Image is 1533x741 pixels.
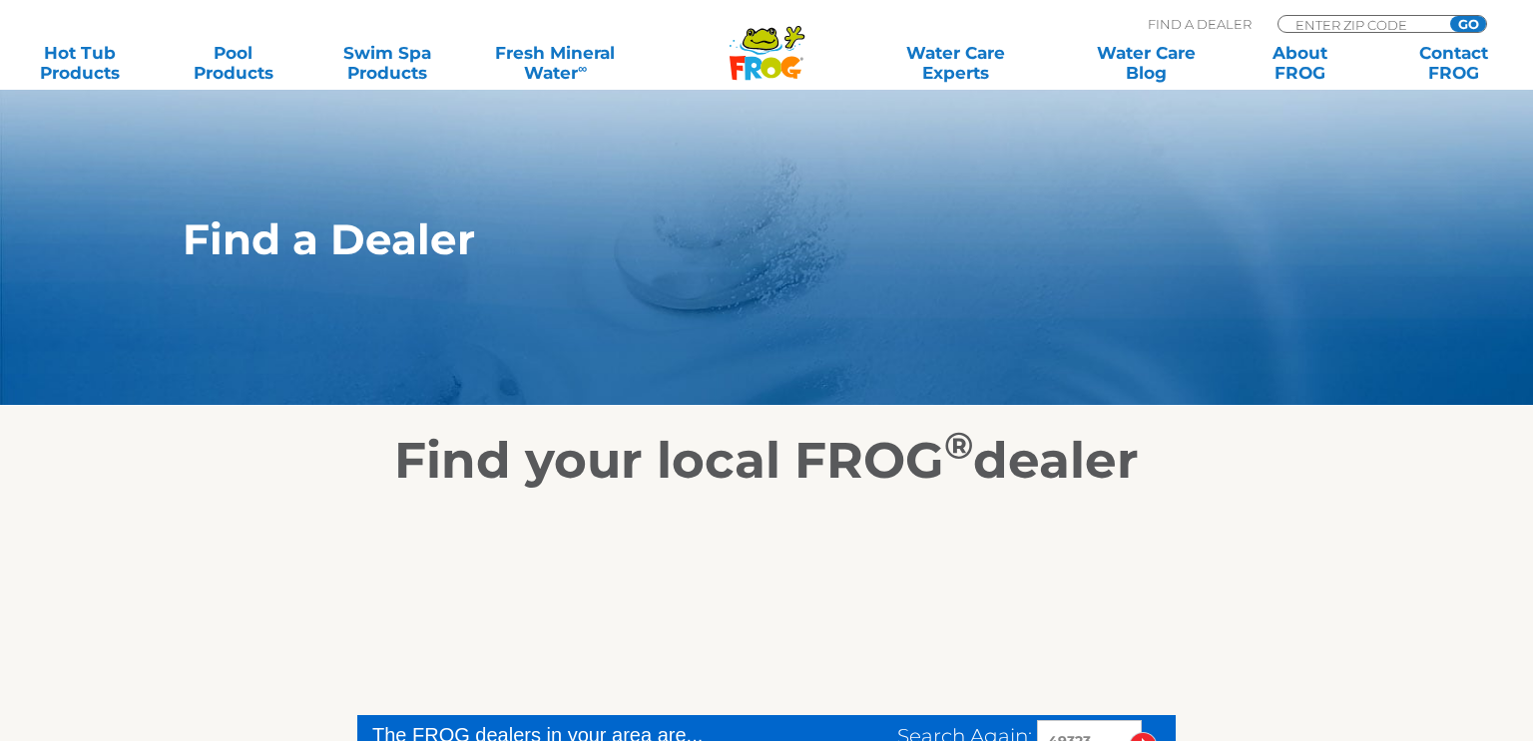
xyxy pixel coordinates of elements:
[1450,16,1486,32] input: GO
[578,61,587,76] sup: ∞
[20,43,140,83] a: Hot TubProducts
[1293,16,1428,33] input: Zip Code Form
[481,43,631,83] a: Fresh MineralWater∞
[1087,43,1207,83] a: Water CareBlog
[1240,43,1359,83] a: AboutFROG
[944,423,973,468] sup: ®
[1148,15,1252,33] p: Find A Dealer
[327,43,447,83] a: Swim SpaProducts
[174,43,293,83] a: PoolProducts
[153,431,1380,491] h2: Find your local FROG dealer
[183,215,1258,263] h1: Find a Dealer
[1393,43,1513,83] a: ContactFROG
[858,43,1052,83] a: Water CareExperts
